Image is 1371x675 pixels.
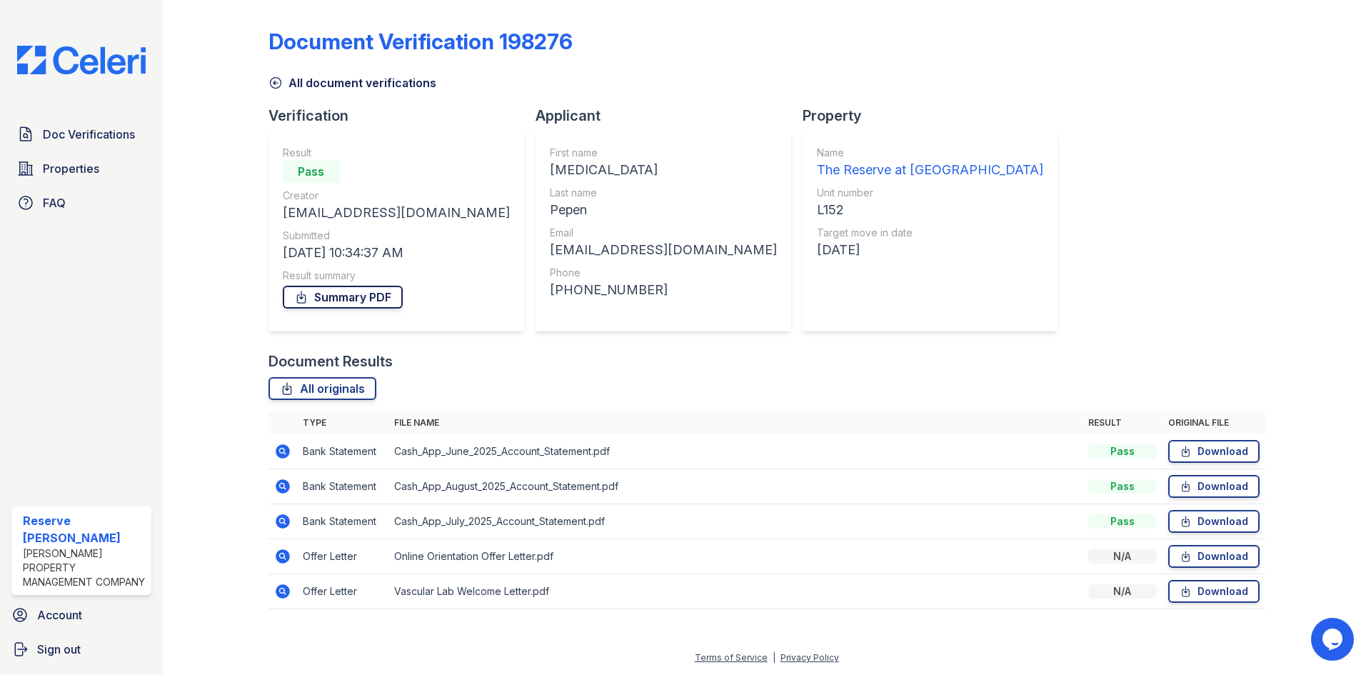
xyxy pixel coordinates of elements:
a: Download [1168,510,1260,533]
th: Original file [1162,411,1265,434]
td: Online Orientation Offer Letter.pdf [388,539,1083,574]
a: Download [1168,475,1260,498]
div: The Reserve at [GEOGRAPHIC_DATA] [817,160,1043,180]
td: Cash_App_July_2025_Account_Statement.pdf [388,504,1083,539]
div: Verification [268,106,536,126]
div: [EMAIL_ADDRESS][DOMAIN_NAME] [283,203,510,223]
div: Email [550,226,777,240]
div: [MEDICAL_DATA] [550,160,777,180]
div: [PERSON_NAME] Property Management Company [23,546,146,589]
div: Last name [550,186,777,200]
div: Document Verification 198276 [268,29,573,54]
th: File name [388,411,1083,434]
div: Reserve [PERSON_NAME] [23,512,146,546]
div: [EMAIL_ADDRESS][DOMAIN_NAME] [550,240,777,260]
th: Type [297,411,388,434]
iframe: chat widget [1311,618,1357,661]
td: Offer Letter [297,574,388,609]
div: Target move in date [817,226,1043,240]
span: Doc Verifications [43,126,135,143]
a: Summary PDF [283,286,403,309]
td: Vascular Lab Welcome Letter.pdf [388,574,1083,609]
td: Bank Statement [297,469,388,504]
a: Terms of Service [695,652,768,663]
td: Offer Letter [297,539,388,574]
a: Name The Reserve at [GEOGRAPHIC_DATA] [817,146,1043,180]
div: Creator [283,189,510,203]
a: Download [1168,580,1260,603]
span: Sign out [37,641,81,658]
div: Phone [550,266,777,280]
div: | [773,652,775,663]
a: Sign out [6,635,157,664]
div: Pass [1088,444,1157,459]
div: Result summary [283,269,510,283]
div: Property [803,106,1069,126]
div: N/A [1088,549,1157,564]
td: Bank Statement [297,504,388,539]
a: FAQ [11,189,151,217]
div: Pepen [550,200,777,220]
div: Pass [1088,514,1157,529]
div: [PHONE_NUMBER] [550,280,777,300]
a: All document verifications [268,74,436,91]
td: Cash_App_June_2025_Account_Statement.pdf [388,434,1083,469]
div: N/A [1088,584,1157,599]
div: L152 [817,200,1043,220]
span: FAQ [43,194,66,211]
td: Bank Statement [297,434,388,469]
div: Pass [283,160,340,183]
a: All originals [268,377,376,400]
div: Pass [1088,479,1157,494]
div: Applicant [536,106,803,126]
td: Cash_App_August_2025_Account_Statement.pdf [388,469,1083,504]
a: Download [1168,440,1260,463]
div: [DATE] 10:34:37 AM [283,243,510,263]
img: CE_Logo_Blue-a8612792a0a2168367f1c8372b55b34899dd931a85d93a1a3d3e32e68fde9ad4.png [6,46,157,74]
th: Result [1083,411,1162,434]
span: Account [37,606,82,624]
div: Unit number [817,186,1043,200]
div: [DATE] [817,240,1043,260]
div: Document Results [268,351,393,371]
a: Doc Verifications [11,120,151,149]
a: Account [6,601,157,629]
a: Download [1168,545,1260,568]
span: Properties [43,160,99,177]
a: Properties [11,154,151,183]
div: Name [817,146,1043,160]
a: Privacy Policy [780,652,839,663]
div: Result [283,146,510,160]
div: Submitted [283,229,510,243]
div: First name [550,146,777,160]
